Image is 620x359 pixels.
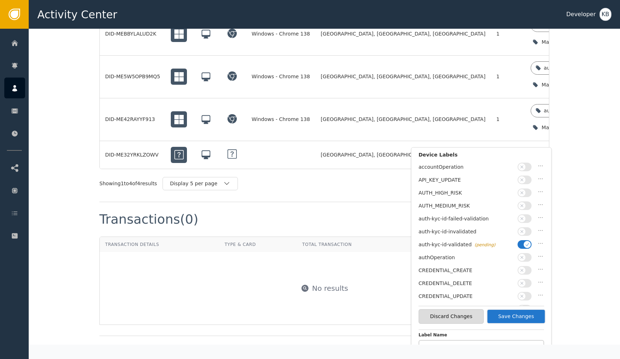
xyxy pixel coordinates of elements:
div: Windows - Chrome 138 [252,30,310,38]
div: CREDENTIAL_DELETE [419,280,514,287]
input: E.g. "High Risk Device" [419,340,544,356]
button: Manage device labels [531,35,611,50]
button: Display 5 per page [163,177,238,190]
div: Manage device labels [542,81,598,89]
th: Transaction Details [100,237,219,252]
th: Type & Card [219,237,297,252]
div: Device Labels [419,151,544,162]
label: Label Name [419,332,544,340]
div: 1 [496,73,520,80]
div: AUTH_HIGH_RISK [419,189,514,197]
button: Manage device labels [531,78,611,92]
button: Manage device labels [531,120,611,135]
div: DID-ME32YRKLZOWV [105,151,160,159]
div: auth-kyc-id-invalidated [419,228,514,236]
div: auth-kyc-id-validated [544,107,597,115]
th: Total Transaction [297,237,408,252]
div: Showing 1 to 4 of 4 results [99,180,157,187]
div: Windows - Chrome 138 [252,73,310,80]
div: DID-ME5W5OPB9MQ5 [105,73,160,80]
div: CREDENTIAL_CREATE [419,267,514,274]
span: [GEOGRAPHIC_DATA], [GEOGRAPHIC_DATA], [GEOGRAPHIC_DATA] [321,151,485,159]
div: auth-kyc-id-validated [544,64,597,72]
div: accountOperation [419,163,514,171]
span: [GEOGRAPHIC_DATA], [GEOGRAPHIC_DATA], [GEOGRAPHIC_DATA] [321,116,485,123]
div: No results [312,283,348,294]
div: Manage device labels [542,124,598,131]
div: DEVICE_SEEN_ONCE [419,306,514,313]
div: CREDENTIAL_UPDATE [419,293,514,300]
span: [GEOGRAPHIC_DATA], [GEOGRAPHIC_DATA], [GEOGRAPHIC_DATA] [321,73,485,80]
button: KB [600,8,611,21]
button: Discard Changes [419,309,484,324]
div: DID-ME42RAYYF913 [105,116,160,123]
div: AUTH_MEDIUM_RISK [419,202,514,210]
div: DID-MEBBYLALUD2K [105,30,160,38]
div: 1 [496,116,520,123]
div: Windows - Chrome 138 [252,116,310,123]
div: 1 [496,30,520,38]
span: (pending) [475,242,495,247]
div: API_KEY_UPDATE [419,176,514,184]
div: Transactions (0) [99,213,198,226]
div: Display 5 per page [170,180,223,187]
div: authOperation [419,254,514,261]
div: Manage device labels [542,38,598,46]
button: Save Changes [487,309,545,324]
div: auth-kyc-id-validated [419,241,514,248]
div: auth-kyc-id-failed-validation [419,215,514,223]
span: [GEOGRAPHIC_DATA], [GEOGRAPHIC_DATA], [GEOGRAPHIC_DATA] [321,30,485,38]
th: External Transaction ID [408,237,549,252]
span: Activity Center [37,6,117,23]
div: Developer [566,10,596,19]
